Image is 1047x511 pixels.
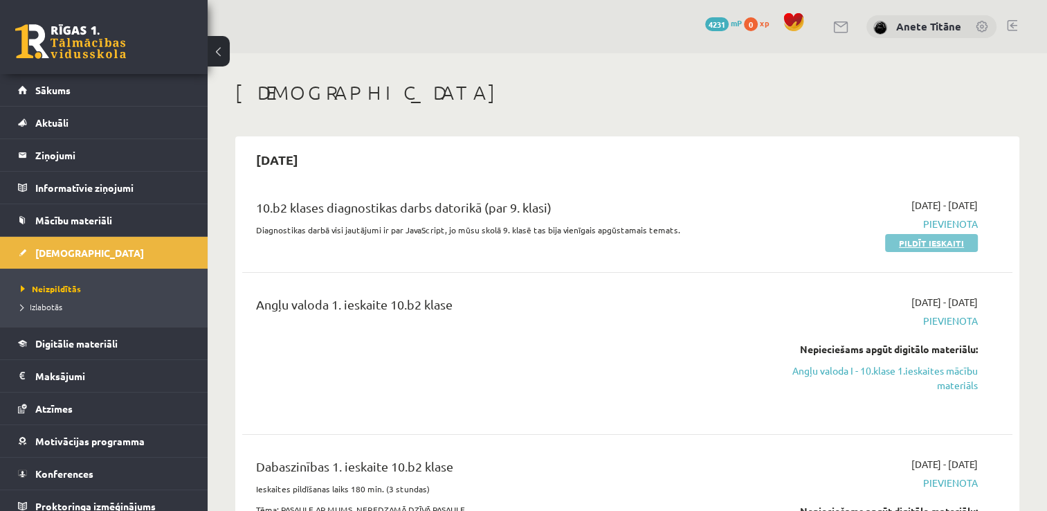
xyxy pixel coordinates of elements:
[35,139,190,171] legend: Ziņojumi
[35,214,112,226] span: Mācību materiāli
[35,435,145,447] span: Motivācijas programma
[256,198,730,224] div: 10.b2 klases diagnostikas darbs datorikā (par 9. klasi)
[21,283,81,294] span: Neizpildītās
[18,458,190,490] a: Konferences
[256,457,730,483] div: Dabaszinības 1. ieskaite 10.b2 klase
[256,295,730,321] div: Angļu valoda 1. ieskaite 10.b2 klase
[21,301,194,313] a: Izlabotās
[751,217,978,231] span: Pievienota
[911,198,978,213] span: [DATE] - [DATE]
[256,224,730,236] p: Diagnostikas darbā visi jautājumi ir par JavaScript, jo mūsu skolā 9. klasē tas bija vienīgais ap...
[751,342,978,357] div: Nepieciešams apgūt digitālo materiālu:
[751,364,978,393] a: Angļu valoda I - 10.klase 1.ieskaites mācību materiāls
[705,17,742,28] a: 4231 mP
[885,234,978,252] a: Pildīt ieskaiti
[35,337,118,350] span: Digitālie materiāli
[911,457,978,472] span: [DATE] - [DATE]
[873,21,887,35] img: Anete Titāne
[911,295,978,310] span: [DATE] - [DATE]
[256,483,730,495] p: Ieskaites pildīšanas laiks 180 min. (3 stundas)
[18,74,190,106] a: Sākums
[35,246,144,259] span: [DEMOGRAPHIC_DATA]
[18,139,190,171] a: Ziņojumi
[15,24,126,59] a: Rīgas 1. Tālmācības vidusskola
[751,314,978,328] span: Pievienota
[705,17,729,31] span: 4231
[21,301,62,312] span: Izlabotās
[35,116,69,129] span: Aktuāli
[896,19,961,33] a: Anete Titāne
[751,476,978,490] span: Pievienota
[35,172,190,204] legend: Informatīvie ziņojumi
[760,17,769,28] span: xp
[744,17,776,28] a: 0 xp
[235,81,1019,105] h1: [DEMOGRAPHIC_DATA]
[35,467,93,480] span: Konferences
[18,328,190,359] a: Digitālie materiāli
[18,172,190,204] a: Informatīvie ziņojumi
[18,237,190,269] a: [DEMOGRAPHIC_DATA]
[35,84,71,96] span: Sākums
[18,360,190,392] a: Maksājumi
[18,204,190,236] a: Mācību materiāli
[242,143,312,176] h2: [DATE]
[18,393,190,424] a: Atzīmes
[731,17,742,28] span: mP
[18,107,190,138] a: Aktuāli
[35,402,73,415] span: Atzīmes
[18,425,190,457] a: Motivācijas programma
[35,360,190,392] legend: Maksājumi
[744,17,758,31] span: 0
[21,283,194,295] a: Neizpildītās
